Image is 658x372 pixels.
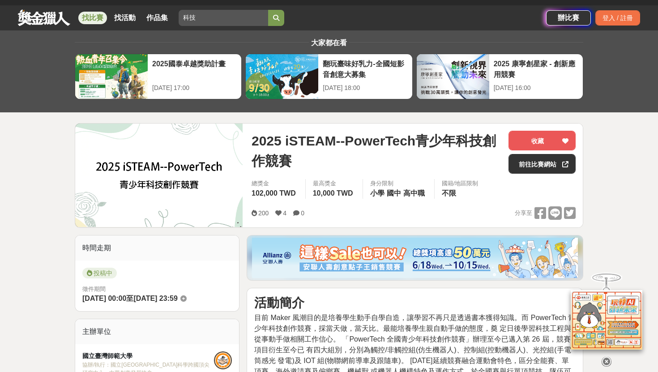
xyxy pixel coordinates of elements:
span: 200 [258,210,269,217]
div: 主辦單位 [75,319,239,344]
span: 最高獎金 [313,179,355,188]
span: 不限 [442,189,456,197]
div: [DATE] 16:00 [494,83,578,93]
a: 辦比賽 [546,10,591,26]
div: 登入 / 註冊 [595,10,640,26]
a: 作品集 [143,12,171,24]
div: [DATE] 18:00 [323,83,407,93]
img: Cover Image [75,124,243,227]
span: 大家都在看 [309,39,349,47]
div: 翻玩臺味好乳力-全國短影音創意大募集 [323,59,407,79]
span: 國中 [387,189,401,197]
span: 至 [126,295,133,302]
div: 身分限制 [370,179,427,188]
span: 分享至 [515,206,532,220]
div: 時間走期 [75,235,239,261]
span: 2025 iSTEAM--PowerTech青少年科技創作競賽 [252,131,501,171]
a: 2025 康寧創星家 - 創新應用競賽[DATE] 16:00 [416,54,583,99]
a: 2025國泰卓越獎助計畫[DATE] 17:00 [75,54,242,99]
span: 102,000 TWD [252,189,296,197]
span: [DATE] 23:59 [133,295,177,302]
a: 前往比賽網站 [508,154,576,174]
span: 高中職 [403,189,425,197]
a: 翻玩臺味好乳力-全國短影音創意大募集[DATE] 18:00 [245,54,412,99]
button: 收藏 [508,131,576,150]
a: 找活動 [111,12,139,24]
div: [DATE] 17:00 [152,83,237,93]
a: 找比賽 [78,12,107,24]
span: 投稿中 [82,268,117,278]
div: 國立臺灣師範大學 [82,351,214,361]
span: 4 [283,210,286,217]
img: dcc59076-91c0-4acb-9c6b-a1d413182f46.png [252,238,578,278]
div: 2025國泰卓越獎助計畫 [152,59,237,79]
span: 徵件期間 [82,286,106,292]
div: 2025 康寧創星家 - 創新應用競賽 [494,59,578,79]
span: [DATE] 00:00 [82,295,126,302]
input: 總獎金40萬元 全球自行車設計比賽 [179,10,268,26]
strong: 活動簡介 [254,296,304,310]
img: d2146d9a-e6f6-4337-9592-8cefde37ba6b.png [571,290,642,350]
span: 0 [301,210,304,217]
div: 國籍/地區限制 [442,179,479,188]
span: 小學 [370,189,385,197]
span: 10,000 TWD [313,189,353,197]
span: 總獎金 [252,179,298,188]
